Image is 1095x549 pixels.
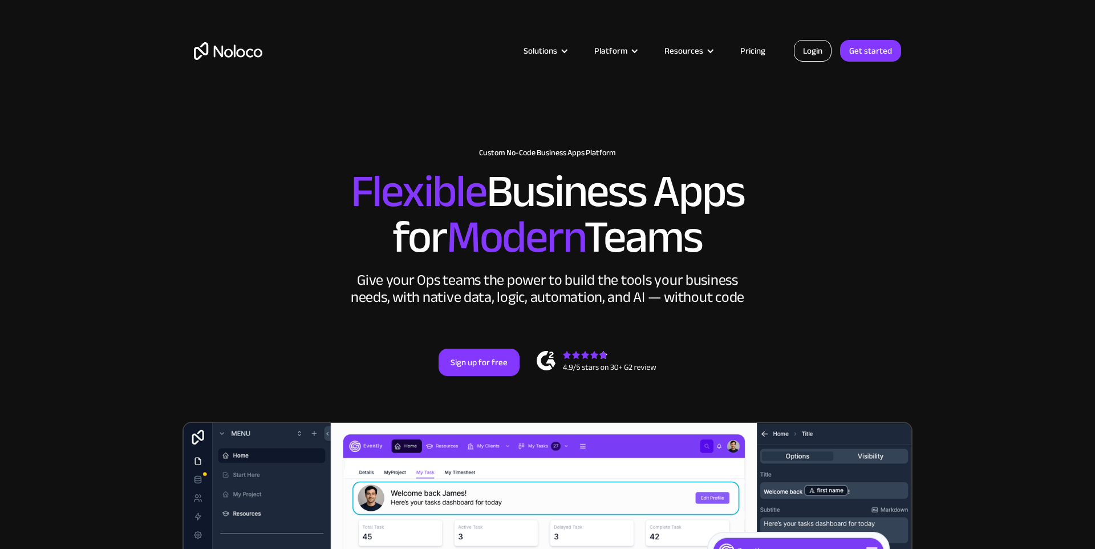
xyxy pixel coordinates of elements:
div: Resources [664,43,703,58]
span: Flexible [351,149,486,234]
div: Resources [650,43,726,58]
div: Solutions [509,43,580,58]
div: Solutions [524,43,557,58]
span: Modern [447,195,584,280]
div: Platform [594,43,627,58]
a: home [194,42,262,60]
a: Sign up for free [439,349,520,376]
div: Platform [580,43,650,58]
a: Pricing [726,43,780,58]
h1: Custom No-Code Business Apps Platform [194,148,901,158]
h2: Business Apps for Teams [194,169,901,260]
div: Give your Ops teams the power to build the tools your business needs, with native data, logic, au... [348,272,747,306]
a: Get started [840,40,901,62]
a: Login [794,40,832,62]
